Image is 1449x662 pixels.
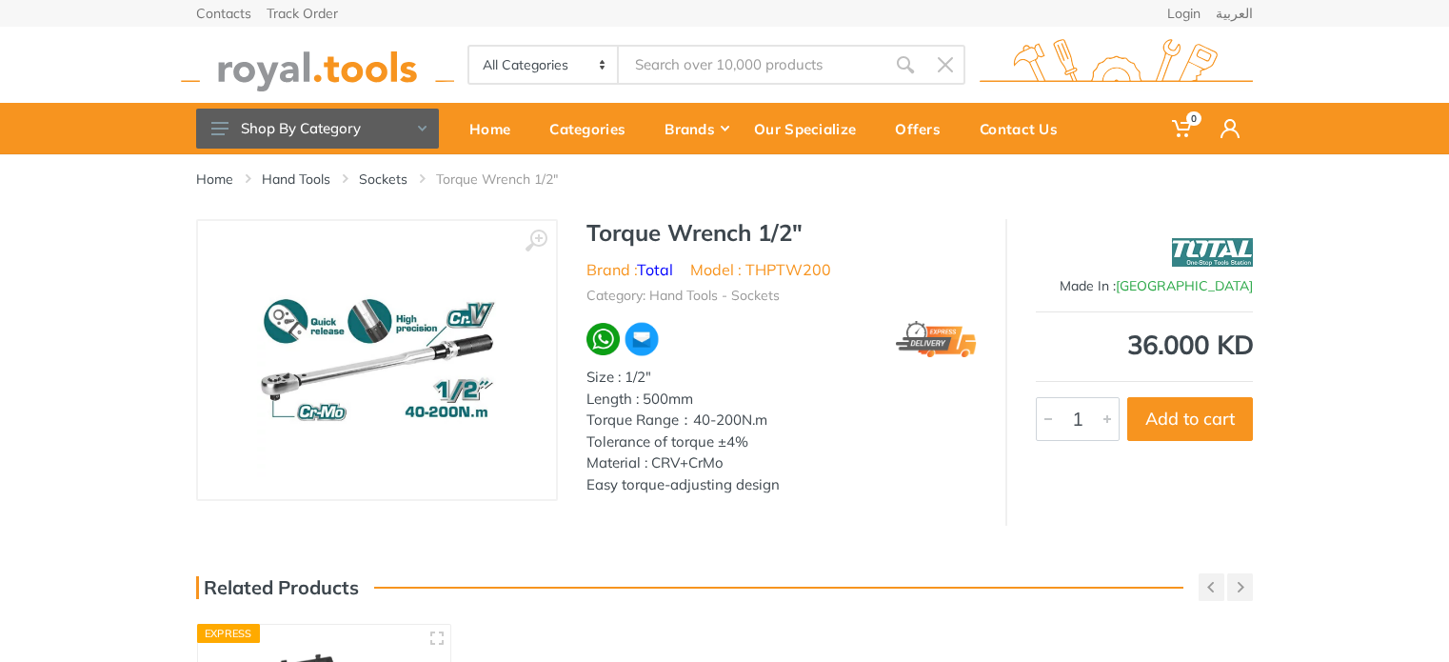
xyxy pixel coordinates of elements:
[966,103,1083,154] a: Contact Us
[586,219,977,247] h1: Torque Wrench 1/2"
[1216,7,1253,20] a: العربية
[586,431,977,453] div: Tolerance of torque ±4%
[1036,276,1253,296] div: Made In :
[586,410,977,431] div: Torque Range：40-200N.m
[1186,111,1201,126] span: 0
[980,39,1253,91] img: royal.tools Logo
[896,321,977,357] img: express.png
[586,367,977,389] div: Size : 1/2"
[586,323,620,356] img: wa.webp
[586,474,977,496] div: Easy torque-adjusting design
[267,7,338,20] a: Track Order
[196,170,1253,189] nav: breadcrumb
[741,109,882,149] div: Our Specialize
[196,109,439,149] button: Shop By Category
[1172,229,1253,276] img: Total
[436,170,586,189] li: Torque Wrench 1/2"
[456,109,536,149] div: Home
[1159,103,1207,154] a: 0
[586,286,780,306] li: Category: Hand Tools - Sockets
[619,45,885,85] input: Site search
[359,170,407,189] a: Sockets
[690,258,831,281] li: Model : THPTW200
[1167,7,1201,20] a: Login
[257,240,497,480] img: Royal Tools - Torque Wrench 1/2
[966,109,1083,149] div: Contact Us
[262,170,330,189] a: Hand Tools
[637,260,673,279] a: Total
[882,109,966,149] div: Offers
[586,452,977,474] div: Material : CRV+CrMo
[536,109,651,149] div: Categories
[624,321,660,357] img: ma.webp
[196,576,359,599] h3: Related Products
[1036,331,1253,358] div: 36.000 KD
[882,103,966,154] a: Offers
[456,103,536,154] a: Home
[196,170,233,189] a: Home
[469,47,619,83] select: Category
[586,389,977,411] div: Length : 500mm
[586,258,673,281] li: Brand :
[1116,277,1253,294] span: [GEOGRAPHIC_DATA]
[1127,397,1253,441] button: Add to cart
[536,103,651,154] a: Categories
[741,103,882,154] a: Our Specialize
[651,109,741,149] div: Brands
[197,624,260,643] div: Express
[196,7,251,20] a: Contacts
[181,39,454,91] img: royal.tools Logo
